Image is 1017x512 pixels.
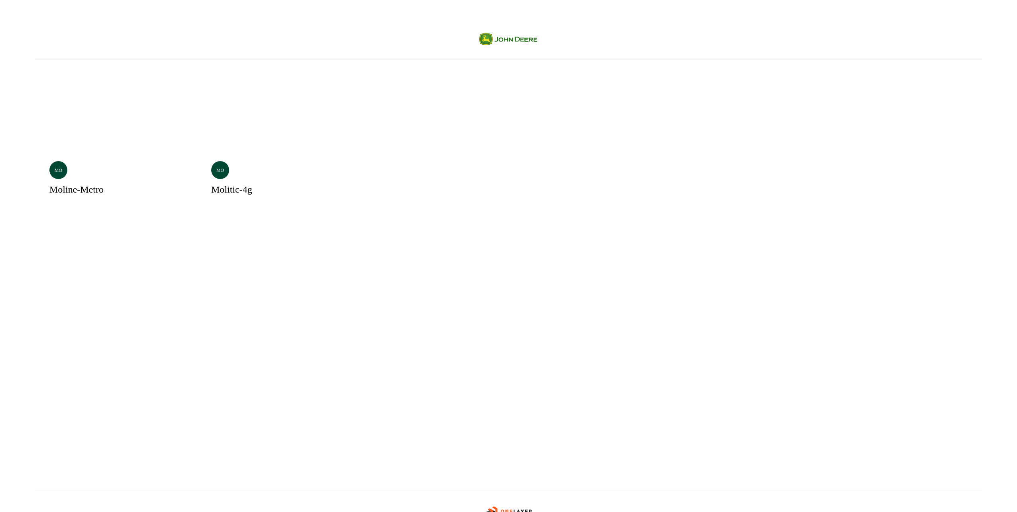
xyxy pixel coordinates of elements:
[49,182,104,197] h3: moline-metro
[216,167,224,174] p: mo
[35,75,187,216] a: Selectedmomoline-metro
[211,182,252,197] h3: molitic-4g
[55,167,62,174] p: mo
[148,87,166,95] p: Selected
[197,75,349,216] a: momolitic-4g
